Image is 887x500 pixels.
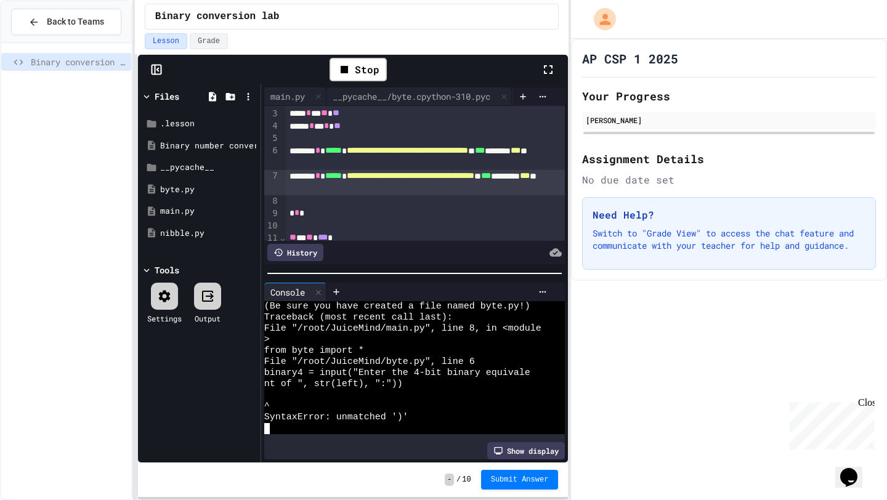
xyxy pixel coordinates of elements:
[190,33,228,49] button: Grade
[195,313,221,324] div: Output
[155,264,179,276] div: Tools
[264,87,326,106] div: main.py
[264,345,364,357] span: from byte import *
[593,227,865,252] p: Switch to "Grade View" to access the chat feature and communicate with your teacher for help and ...
[512,90,692,103] div: __pycache__/nibble.cpython-310.pyc
[160,205,256,217] div: main.py
[264,368,530,379] span: binary4 = input("Enter the 4-bit binary equivale
[264,108,280,120] div: 3
[491,475,549,485] span: Submit Answer
[481,470,559,490] button: Submit Answer
[264,195,280,208] div: 8
[155,90,179,103] div: Files
[264,220,280,232] div: 10
[264,412,408,423] span: SyntaxError: unmatched ')'
[264,312,453,323] span: Traceback (most recent call last):
[582,172,876,187] div: No due date set
[147,313,182,324] div: Settings
[264,132,280,145] div: 5
[785,397,875,450] iframe: chat widget
[5,5,85,78] div: Chat with us now!Close
[326,87,512,106] div: __pycache__/byte.cpython-310.pyc
[456,475,461,485] span: /
[586,115,872,126] div: [PERSON_NAME]
[264,334,270,345] span: >
[487,442,565,459] div: Show display
[145,33,187,49] button: Lesson
[512,87,707,106] div: __pycache__/nibble.cpython-310.pyc
[582,150,876,167] h2: Assignment Details
[160,227,256,240] div: nibble.py
[264,301,530,312] span: (Be sure you have created a file named byte.py!)
[581,5,619,33] div: My Account
[264,357,475,368] span: File "/root/JuiceMind/byte.py", line 6
[582,50,678,67] h1: AP CSP 1 2025
[326,90,496,103] div: __pycache__/byte.cpython-310.pyc
[264,90,311,103] div: main.py
[330,58,387,81] div: Stop
[11,9,121,35] button: Back to Teams
[462,475,471,485] span: 10
[160,183,256,196] div: byte.py
[47,15,104,28] span: Back to Teams
[593,208,865,222] h3: Need Help?
[582,87,876,105] h2: Your Progress
[160,140,256,152] div: Binary number converter.pdf
[264,283,326,301] div: Console
[264,286,311,299] div: Console
[264,208,280,220] div: 9
[160,118,256,130] div: .lesson
[264,145,280,170] div: 6
[160,161,256,174] div: __pycache__
[280,233,286,243] span: Fold line
[264,401,270,412] span: ^
[264,120,280,132] div: 4
[155,9,280,24] span: Binary conversion lab
[835,451,875,488] iframe: chat widget
[267,244,323,261] div: History
[445,474,454,486] span: -
[31,55,126,68] span: Binary conversion lab
[264,232,280,244] div: 11
[264,323,541,334] span: File "/root/JuiceMind/main.py", line 8, in <module
[264,379,403,390] span: nt of ", str(left), ":"))
[264,170,280,195] div: 7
